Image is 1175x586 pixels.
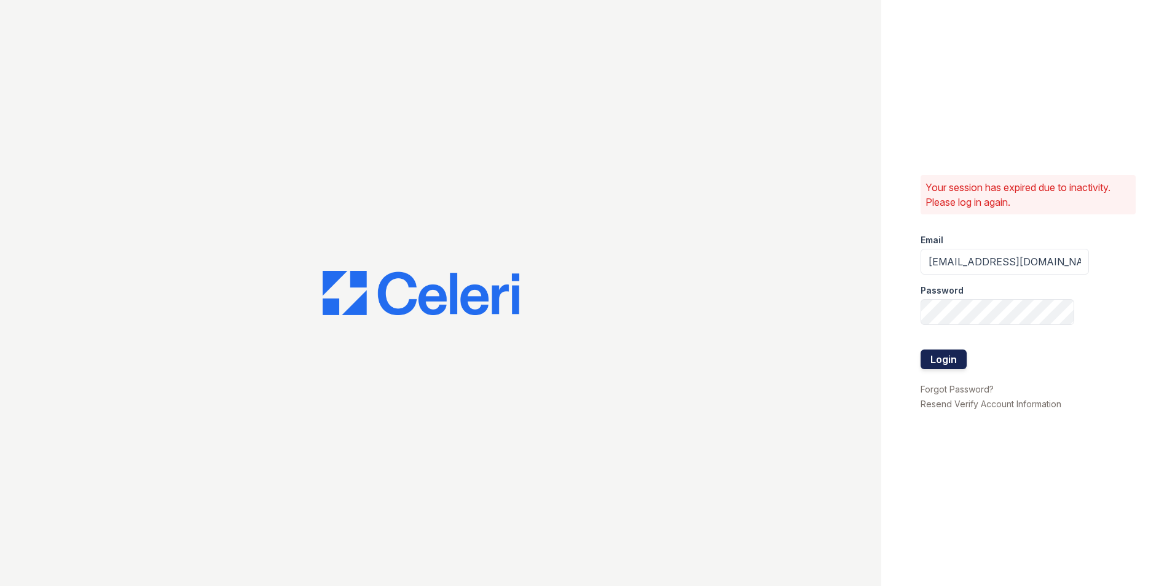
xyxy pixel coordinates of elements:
[925,180,1131,209] p: Your session has expired due to inactivity. Please log in again.
[921,284,964,297] label: Password
[921,350,967,369] button: Login
[921,399,1061,409] a: Resend Verify Account Information
[323,271,519,315] img: CE_Logo_Blue-a8612792a0a2168367f1c8372b55b34899dd931a85d93a1a3d3e32e68fde9ad4.png
[921,234,943,246] label: Email
[921,384,994,394] a: Forgot Password?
